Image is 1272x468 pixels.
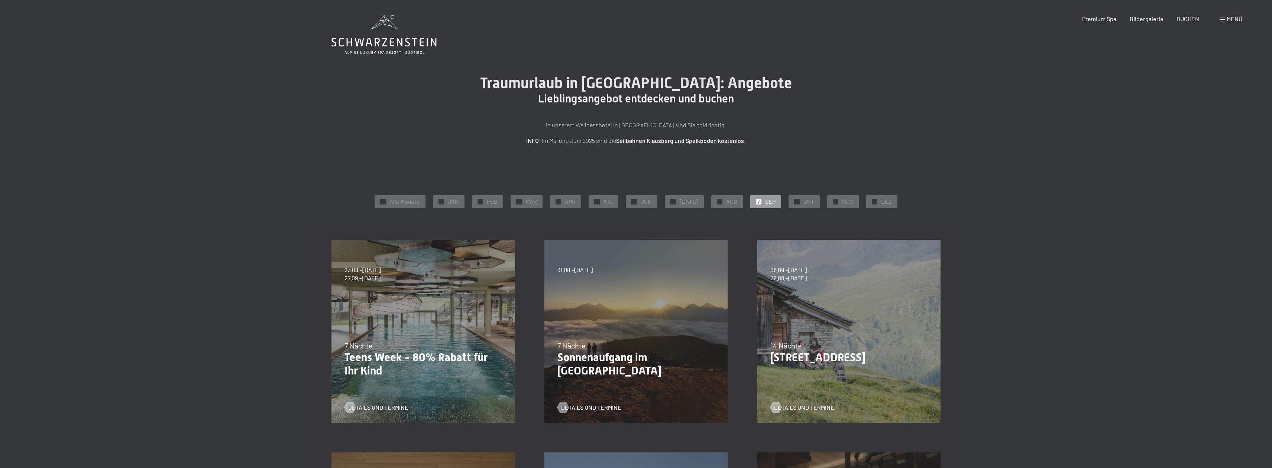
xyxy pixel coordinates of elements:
[757,199,760,204] span: ✓
[774,403,834,412] span: Details und Termine
[557,199,560,204] span: ✓
[448,197,459,206] span: JAN
[1176,15,1199,22] a: BUCHEN
[603,197,613,206] span: MAI
[344,403,408,412] a: Details und Termine
[842,197,853,206] span: NOV
[834,199,837,204] span: ✓
[565,197,576,206] span: APR
[344,351,502,377] p: Teens Week - 80% Rabatt für Ihr Kind
[526,137,539,144] strong: INFO
[873,199,876,204] span: ✓
[770,403,834,412] a: Details und Termine
[344,341,373,350] span: 7 Nächte
[680,197,698,206] span: [DATE]
[672,199,675,204] span: ✓
[803,197,814,206] span: OKT
[557,341,586,350] span: 7 Nächte
[525,197,537,206] span: MAR
[344,266,381,274] span: 23.08.–[DATE]
[450,136,822,145] p: : Im Mai und Juni 2025 sind die .
[557,403,621,412] a: Details und Termine
[1082,15,1116,22] a: Premium Spa
[1227,15,1242,22] span: Menü
[1130,15,1163,22] a: Bildergalerie
[641,197,652,206] span: JUN
[596,199,599,204] span: ✓
[770,266,807,274] span: 06.09.–[DATE]
[538,92,734,105] span: Lieblingsangebot entdecken und buchen
[770,274,807,282] span: 29.08.–[DATE]
[557,266,593,274] span: 31.08.–[DATE]
[765,197,776,206] span: SEP
[557,351,715,377] p: Sonnenaufgang im [GEOGRAPHIC_DATA]
[382,199,385,204] span: ✓
[450,120,822,130] p: In unserem Wellnesshotel in [GEOGRAPHIC_DATA] sind Sie goldrichtig.
[440,199,443,204] span: ✓
[348,403,408,412] span: Details und Termine
[487,197,498,206] span: FEB
[633,199,636,204] span: ✓
[770,351,928,364] p: [STREET_ADDRESS]
[479,199,482,204] span: ✓
[770,341,802,350] span: 14 Nächte
[480,74,792,92] span: Traumurlaub in [GEOGRAPHIC_DATA]: Angebote
[561,403,621,412] span: Details und Termine
[389,197,420,206] span: Alle Monate
[726,197,737,206] span: AUG
[518,199,521,204] span: ✓
[616,137,744,144] strong: Seilbahnen Klausberg und Speikboden kostenlos
[344,274,381,282] span: 27.09.–[DATE]
[796,199,799,204] span: ✓
[718,199,721,204] span: ✓
[881,197,892,206] span: DEZ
